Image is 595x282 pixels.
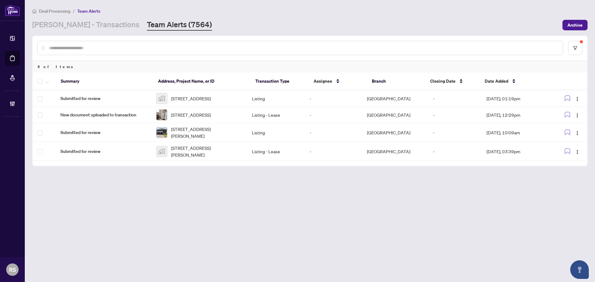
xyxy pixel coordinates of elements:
[485,78,508,85] span: Date Added
[305,107,362,123] td: -
[56,72,153,90] th: Summary
[575,131,580,136] img: Logo
[573,46,577,50] span: filter
[32,20,139,31] a: [PERSON_NAME] - Transactions
[428,142,482,161] td: -
[60,148,146,155] span: Submitted for review
[250,72,309,90] th: Transaction Type
[5,5,20,16] img: logo
[367,72,425,90] th: Branch
[572,93,582,103] button: Logo
[171,95,211,102] span: [STREET_ADDRESS]
[567,20,583,30] span: Archive
[362,107,428,123] td: [GEOGRAPHIC_DATA]
[482,107,551,123] td: [DATE], 12:29pm
[153,72,250,90] th: Address, Project Name, or ID
[568,41,582,55] button: filter
[309,72,367,90] th: Assignee
[32,9,37,13] span: home
[482,123,551,142] td: [DATE], 10:09am
[60,111,146,118] span: New document uploaded to transaction
[362,142,428,161] td: [GEOGRAPHIC_DATA]
[572,110,582,120] button: Logo
[305,90,362,107] td: -
[575,113,580,118] img: Logo
[73,7,75,15] li: /
[60,129,146,136] span: Submitted for review
[247,142,304,161] td: Listing - Lease
[156,93,167,104] img: thumbnail-img
[562,20,588,30] button: Archive
[305,142,362,161] td: -
[425,72,480,90] th: Closing Date
[362,123,428,142] td: [GEOGRAPHIC_DATA]
[77,8,100,14] span: Team Alerts
[428,90,482,107] td: -
[60,95,146,102] span: Submitted for review
[482,90,551,107] td: [DATE], 01:19pm
[9,265,16,274] span: RS
[171,111,211,118] span: [STREET_ADDRESS]
[39,8,70,14] span: Deal Processing
[428,107,482,123] td: -
[156,110,167,120] img: thumbnail-img
[575,97,580,102] img: Logo
[572,128,582,137] button: Logo
[156,127,167,138] img: thumbnail-img
[314,78,332,85] span: Assignee
[305,123,362,142] td: -
[362,90,428,107] td: [GEOGRAPHIC_DATA]
[33,61,587,72] div: 4 of Items
[171,126,242,139] span: [STREET_ADDRESS][PERSON_NAME]
[247,107,304,123] td: Listing - Lease
[247,123,304,142] td: Listing
[428,123,482,142] td: -
[156,146,167,157] img: thumbnail-img
[572,146,582,156] button: Logo
[430,78,456,85] span: Closing Date
[570,260,589,279] button: Open asap
[171,145,242,158] span: [STREET_ADDRESS][PERSON_NAME]
[482,142,551,161] td: [DATE], 03:39pm
[247,90,304,107] td: Listing
[147,20,212,31] a: Team Alerts (7564)
[480,72,550,90] th: Date Added
[575,150,580,154] img: Logo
